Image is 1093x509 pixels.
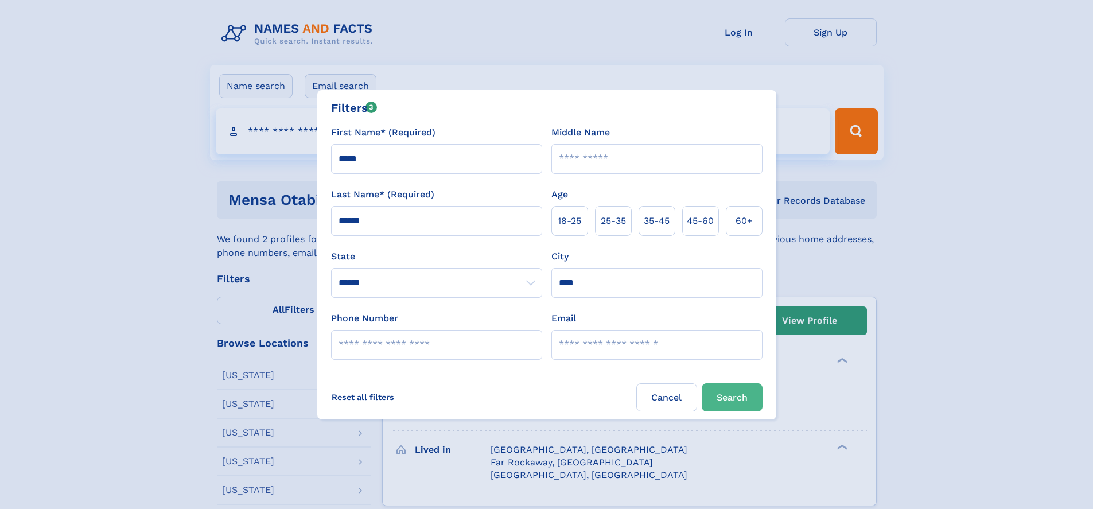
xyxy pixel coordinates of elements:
span: 35‑45 [644,214,670,228]
label: First Name* (Required) [331,126,435,139]
label: Reset all filters [324,383,402,411]
div: Filters [331,99,378,116]
label: Email [551,312,576,325]
label: Middle Name [551,126,610,139]
span: 25‑35 [601,214,626,228]
span: 45‑60 [687,214,714,228]
label: State [331,250,542,263]
label: Phone Number [331,312,398,325]
span: 18‑25 [558,214,581,228]
label: Age [551,188,568,201]
label: City [551,250,569,263]
label: Last Name* (Required) [331,188,434,201]
button: Search [702,383,763,411]
label: Cancel [636,383,697,411]
span: 60+ [736,214,753,228]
